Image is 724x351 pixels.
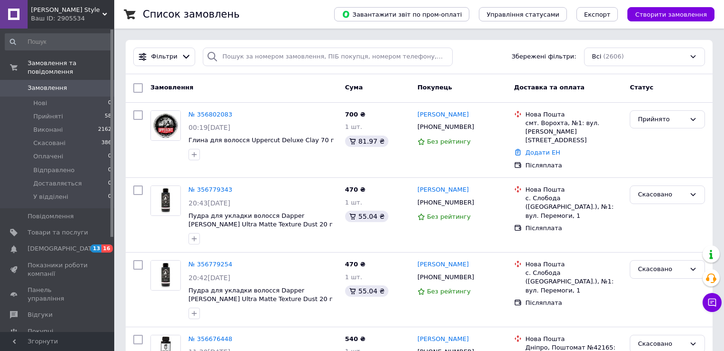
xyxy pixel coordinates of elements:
a: [PERSON_NAME] [417,260,469,269]
span: Доставка та оплата [514,84,585,91]
img: Фото товару [151,261,180,290]
span: 16 [101,244,112,253]
span: Покупець [417,84,452,91]
span: Товари та послуги [28,228,88,237]
span: Управління статусами [486,11,559,18]
img: Фото товару [151,111,180,140]
span: 00:19[DATE] [188,124,230,131]
span: 470 ₴ [345,261,366,268]
span: Відправлено [33,166,75,175]
span: Виконані [33,126,63,134]
span: 386 [101,139,111,147]
span: Експорт [584,11,611,18]
span: Відгуки [28,311,52,319]
div: 81.97 ₴ [345,136,388,147]
div: Нова Пошта [526,260,622,269]
span: Замовлення [150,84,193,91]
span: 0 [108,179,111,188]
div: Післяплата [526,161,622,170]
button: Створити замовлення [627,7,714,21]
div: Післяплата [526,224,622,233]
img: Фото товару [151,186,180,215]
span: 0 [108,193,111,201]
span: 20:42[DATE] [188,274,230,282]
span: Замовлення та повідомлення [28,59,114,76]
span: [DEMOGRAPHIC_DATA] [28,244,98,253]
span: (2606) [603,53,624,60]
div: 55.04 ₴ [345,285,388,297]
div: Скасовано [638,264,685,274]
a: № 356802083 [188,111,232,118]
button: Завантажити звіт по пром-оплаті [334,7,469,21]
div: [PHONE_NUMBER] [416,271,476,283]
button: Експорт [576,7,618,21]
span: Без рейтингу [427,213,471,220]
span: Оплачені [33,152,63,161]
span: 0 [108,152,111,161]
span: Статус [630,84,654,91]
a: Створити замовлення [618,10,714,18]
div: 55.04 ₴ [345,211,388,222]
span: Barber Style [31,6,102,14]
a: № 356779254 [188,261,232,268]
span: Скасовані [33,139,66,147]
input: Пошук [5,33,112,50]
span: Покупці [28,327,53,336]
span: Створити замовлення [635,11,707,18]
span: Панель управління [28,286,88,303]
div: смт. Ворохта, №1: вул. [PERSON_NAME][STREET_ADDRESS] [526,119,622,145]
span: 1 шт. [345,273,362,281]
span: Без рейтингу [427,288,471,295]
span: 13 [90,244,101,253]
div: Скасовано [638,190,685,200]
a: [PERSON_NAME] [417,110,469,119]
span: Замовлення [28,84,67,92]
div: Нова Пошта [526,185,622,194]
span: Нові [33,99,47,107]
a: № 356676448 [188,335,232,342]
span: 540 ₴ [345,335,366,342]
span: Завантажити звіт по пром-оплаті [342,10,462,19]
h1: Список замовлень [143,9,239,20]
span: Збережені фільтри: [512,52,576,61]
div: [PHONE_NUMBER] [416,121,476,133]
div: Ваш ID: 2905534 [31,14,114,23]
span: У відділені [33,193,68,201]
a: Додати ЕН [526,149,560,156]
span: 0 [108,99,111,107]
a: [PERSON_NAME] [417,185,469,195]
button: Чат з покупцем [703,293,722,312]
input: Пошук за номером замовлення, ПІБ покупця, номером телефону, Email, номером накладної [203,48,453,66]
span: Доставляється [33,179,82,188]
a: Пудра для укладки волосся Dapper [PERSON_NAME] Ultra Matte Texture Dust 20 г [188,287,333,303]
a: Фото товару [150,260,181,291]
span: Без рейтингу [427,138,471,145]
a: Фото товару [150,185,181,216]
a: [PERSON_NAME] [417,335,469,344]
div: [PHONE_NUMBER] [416,196,476,209]
span: 58 [105,112,111,121]
span: 1 шт. [345,123,362,130]
div: с. Слобода ([GEOGRAPHIC_DATA].), №1: вул. Перемоги, 1 [526,194,622,220]
div: Нова Пошта [526,110,622,119]
span: Фільтри [151,52,178,61]
span: Показники роботи компанії [28,261,88,278]
div: с. Слобода ([GEOGRAPHIC_DATA].), №1: вул. Перемоги, 1 [526,269,622,295]
span: Повідомлення [28,212,74,221]
span: 700 ₴ [345,111,366,118]
div: Скасовано [638,339,685,349]
button: Управління статусами [479,7,567,21]
span: 0 [108,166,111,175]
a: Пудра для укладки волосся Dapper [PERSON_NAME] Ultra Matte Texture Dust 20 г [188,212,333,228]
a: Глина для волосся Uppercut Deluxe Clay 70 г [188,136,334,144]
span: 2162 [98,126,111,134]
span: 470 ₴ [345,186,366,193]
span: 1 шт. [345,199,362,206]
div: Післяплата [526,299,622,307]
div: Прийнято [638,115,685,125]
span: 20:43[DATE] [188,199,230,207]
a: № 356779343 [188,186,232,193]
